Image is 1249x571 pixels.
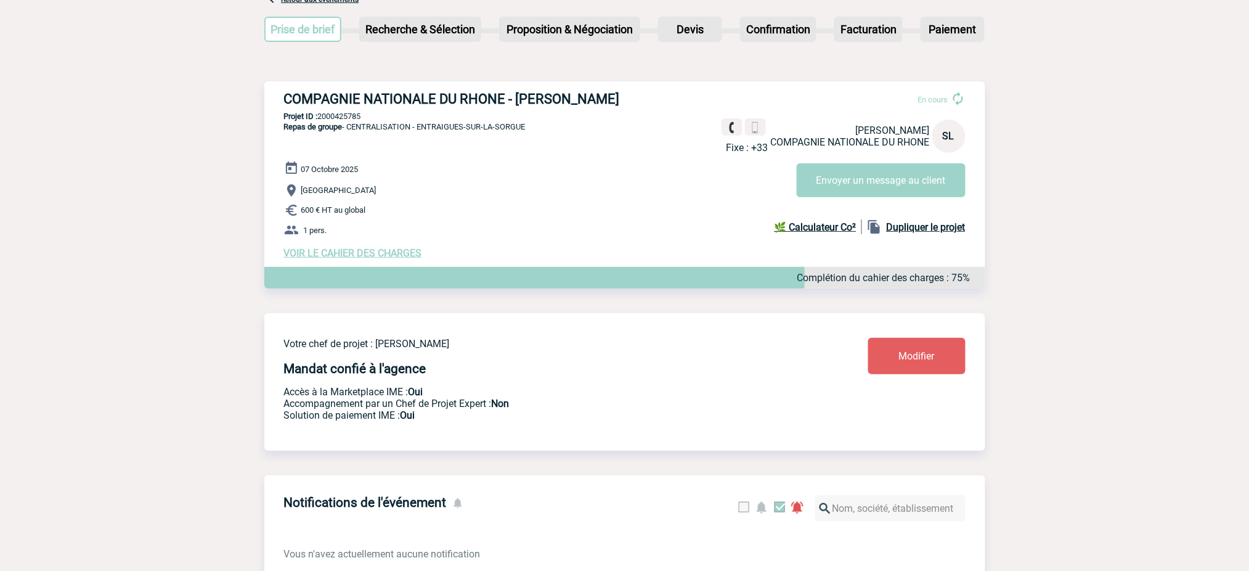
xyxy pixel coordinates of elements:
[284,112,318,121] b: Projet ID :
[922,18,983,41] p: Paiement
[500,18,639,41] p: Proposition & Négociation
[899,350,935,362] span: Modifier
[659,18,721,41] p: Devis
[750,122,761,133] img: portable.png
[771,136,930,148] span: COMPAGNIE NATIONALE DU RHONE
[284,361,426,376] h4: Mandat confié à l'agence
[943,130,954,142] span: SL
[284,122,526,131] span: - CENTRALISATION - ENTRAIGUES-SUR-LA-SORGUE
[284,386,795,398] p: Accès à la Marketplace IME :
[401,409,415,421] b: Oui
[867,220,882,234] img: file_copy-black-24dp.png
[492,398,510,409] b: Non
[284,91,654,107] h3: COMPAGNIE NATIONALE DU RHONE - [PERSON_NAME]
[266,18,341,41] p: Prise de brief
[797,163,966,197] button: Envoyer un message au client
[304,226,327,235] span: 1 pers.
[722,142,768,154] p: Fixe : +33
[836,18,901,41] p: Facturation
[741,18,815,41] p: Confirmation
[775,221,856,233] b: 🌿 Calculateur Co²
[264,112,985,121] p: 2000425785
[726,122,738,133] img: fixe.png
[918,95,948,104] span: En cours
[284,409,795,421] p: Conformité aux process achat client, Prise en charge de la facturation, Mutualisation de plusieur...
[409,386,423,398] b: Oui
[284,495,447,510] h4: Notifications de l'événement
[887,221,966,233] b: Dupliquer le projet
[284,122,343,131] span: Repas de groupe
[284,548,481,560] span: Vous n'avez actuellement aucune notification
[301,186,376,195] span: [GEOGRAPHIC_DATA]
[301,165,359,174] span: 07 Octobre 2025
[284,338,795,350] p: Votre chef de projet : [PERSON_NAME]
[301,206,366,215] span: 600 € HT au global
[284,247,422,259] a: VOIR LE CAHIER DES CHARGES
[360,18,480,41] p: Recherche & Sélection
[284,398,795,409] p: Prestation payante
[856,125,930,136] span: [PERSON_NAME]
[775,220,862,234] a: 🌿 Calculateur Co²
